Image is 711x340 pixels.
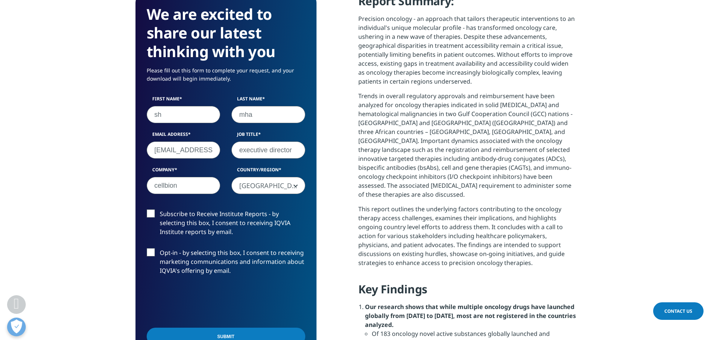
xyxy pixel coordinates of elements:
[232,177,305,194] span: South Korea
[358,282,576,302] h4: Key Findings
[147,287,260,316] iframe: reCAPTCHA
[147,66,305,88] p: Please fill out this form to complete your request, and your download will begin immediately.
[231,177,305,194] span: South Korea
[365,303,576,329] strong: Our research shows that while multiple oncology drugs have launched globally from [DATE] to [DATE...
[358,205,576,273] p: This report outlines the underlying factors contributing to the oncology therapy access challenge...
[147,131,221,141] label: Email Address
[664,308,692,314] span: Contact Us
[147,5,305,61] h3: We are excited to share our latest thinking with you
[358,14,576,91] p: Precision oncology - an approach that tailors therapeutic interventions to an individual's unique...
[653,302,704,320] a: Contact Us
[7,318,26,336] button: 개방형 기본 설정
[231,166,305,177] label: Country/Region
[147,209,305,240] label: Subscribe to Receive Institute Reports - by selecting this box, I consent to receiving IQVIA Inst...
[231,96,305,106] label: Last Name
[147,166,221,177] label: Company
[147,248,305,279] label: Opt-in - by selecting this box, I consent to receiving marketing communications and information a...
[358,91,576,205] p: Trends in overall regulatory approvals and reimbursement have been analyzed for oncology therapie...
[147,96,221,106] label: First Name
[231,131,305,141] label: Job Title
